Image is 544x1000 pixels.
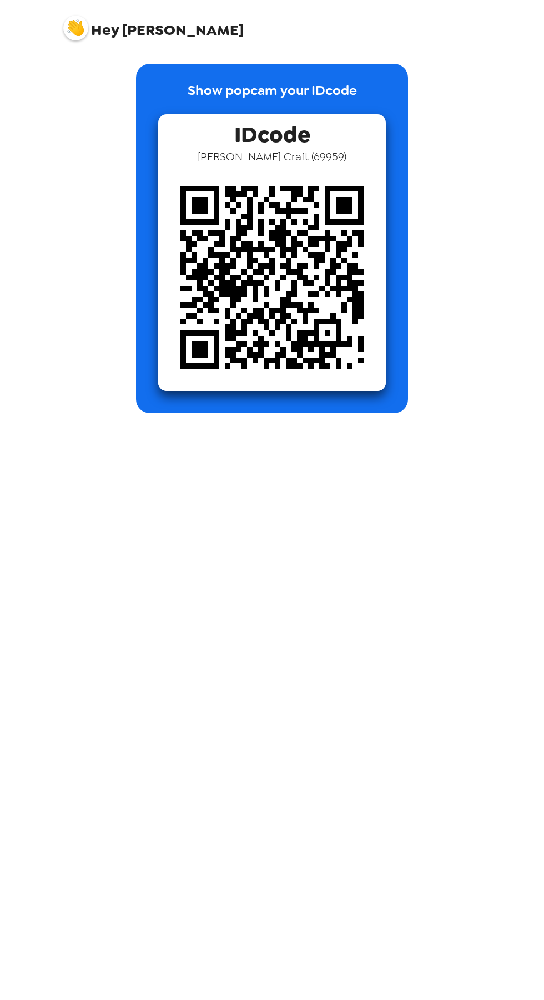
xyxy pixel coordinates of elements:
[91,20,119,40] span: Hey
[63,10,244,38] span: [PERSON_NAME]
[158,164,386,391] img: qr code
[198,149,346,164] span: [PERSON_NAME] Craft ( 69959 )
[234,114,310,149] span: IDcode
[63,16,88,40] img: profile pic
[188,80,357,114] p: Show popcam your IDcode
